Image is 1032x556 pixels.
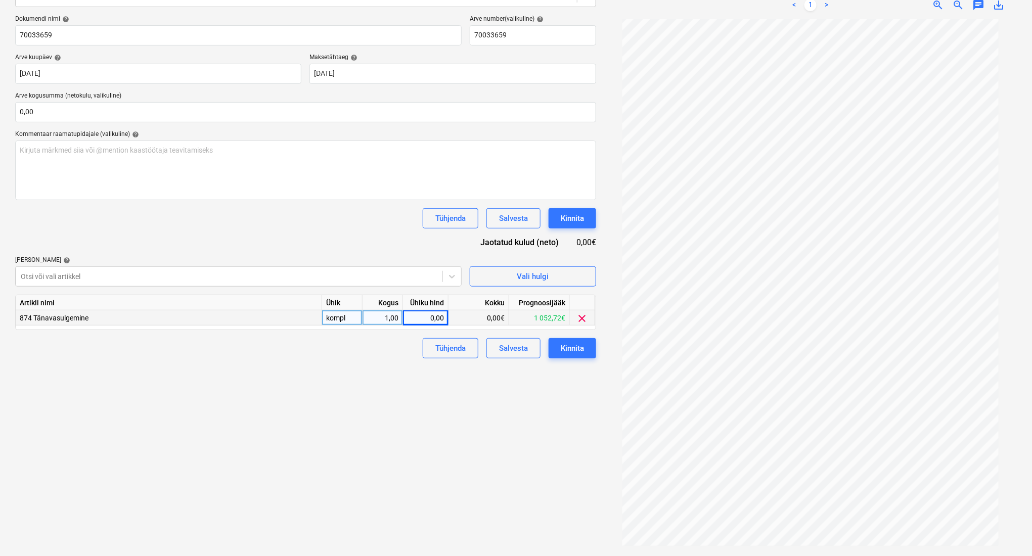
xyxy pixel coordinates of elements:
[309,64,596,84] input: Tähtaega pole määratud
[561,212,584,225] div: Kinnita
[435,212,466,225] div: Tühjenda
[130,131,139,138] span: help
[15,130,596,138] div: Kommentaar raamatupidajale (valikuline)
[486,338,541,358] button: Salvesta
[322,295,363,310] div: Ühik
[403,295,448,310] div: Ühiku hind
[15,25,462,45] input: Dokumendi nimi
[470,266,596,287] button: Vali hulgi
[981,507,1032,556] iframe: Chat Widget
[499,342,528,355] div: Salvesta
[435,342,466,355] div: Tühjenda
[486,208,541,228] button: Salvesta
[534,16,544,23] span: help
[60,16,69,23] span: help
[20,314,88,322] span: 874 Tänavasulgemine
[470,25,596,45] input: Arve number
[15,92,596,102] p: Arve kogusumma (netokulu, valikuline)
[549,208,596,228] button: Kinnita
[15,15,462,23] div: Dokumendi nimi
[448,310,509,326] div: 0,00€
[348,54,357,61] span: help
[52,54,61,61] span: help
[561,342,584,355] div: Kinnita
[517,270,549,283] div: Vali hulgi
[423,338,478,358] button: Tühjenda
[309,54,596,62] div: Maksetähtaeg
[363,295,403,310] div: Kogus
[322,310,363,326] div: kompl
[465,237,575,248] div: Jaotatud kulud (neto)
[509,295,570,310] div: Prognoosijääk
[15,102,596,122] input: Arve kogusumma (netokulu, valikuline)
[367,310,398,326] div: 1,00
[499,212,528,225] div: Salvesta
[15,64,301,84] input: Arve kuupäeva pole määratud.
[981,507,1032,556] div: Vestlusvidin
[576,312,589,325] span: clear
[448,295,509,310] div: Kokku
[423,208,478,228] button: Tühjenda
[470,15,596,23] div: Arve number (valikuline)
[15,256,462,264] div: [PERSON_NAME]
[575,237,596,248] div: 0,00€
[549,338,596,358] button: Kinnita
[15,54,301,62] div: Arve kuupäev
[61,257,70,264] span: help
[407,310,444,326] div: 0,00
[16,295,322,310] div: Artikli nimi
[509,310,570,326] div: 1 052,72€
